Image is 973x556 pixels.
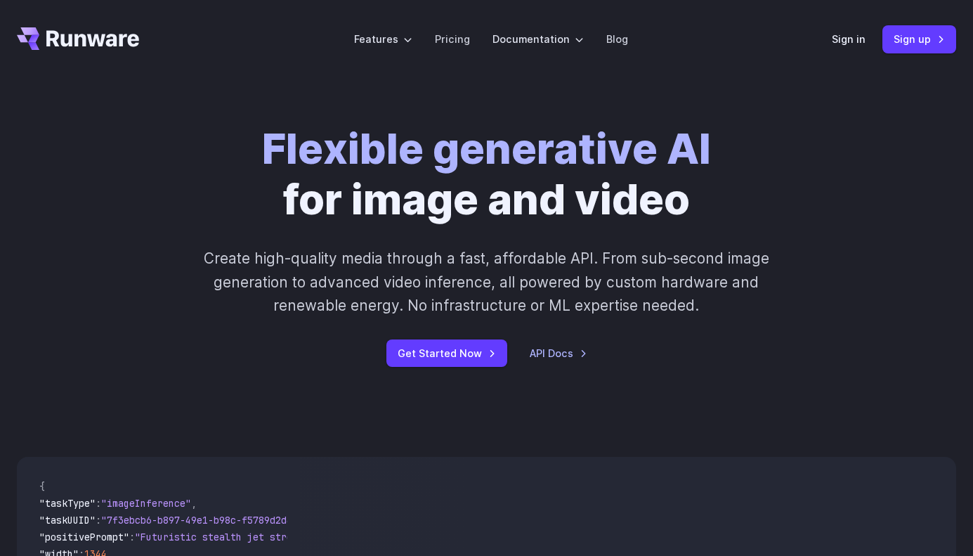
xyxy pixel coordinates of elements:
span: "imageInference" [101,497,191,510]
a: Get Started Now [386,340,507,367]
label: Documentation [492,31,584,47]
a: Blog [606,31,628,47]
a: Sign up [882,25,956,53]
a: Pricing [435,31,470,47]
span: "Futuristic stealth jet streaking through a neon-lit cityscape with glowing purple exhaust" [135,531,646,543]
span: : [129,531,135,543]
a: Sign in [832,31,866,47]
a: API Docs [530,345,587,361]
p: Create high-quality media through a fast, affordable API. From sub-second image generation to adv... [186,247,788,317]
h1: for image and video [262,124,711,224]
span: : [96,497,101,510]
label: Features [354,31,412,47]
strong: Flexible generative AI [262,123,711,174]
span: "7f3ebcb6-b897-49e1-b98c-f5789d2d40d7" [101,514,315,526]
span: "taskType" [39,497,96,510]
span: , [191,497,197,510]
span: "taskUUID" [39,514,96,526]
span: : [96,514,101,526]
a: Go to / [17,27,139,50]
span: "positivePrompt" [39,531,129,543]
span: { [39,480,45,493]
